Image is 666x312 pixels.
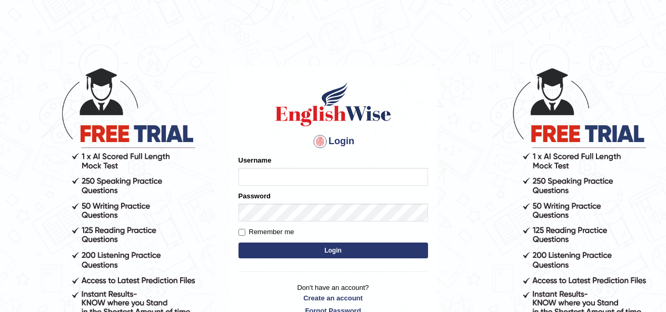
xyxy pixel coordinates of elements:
input: Remember me [238,229,245,236]
h4: Login [238,133,428,150]
button: Login [238,243,428,258]
a: Create an account [238,293,428,303]
label: Remember me [238,227,294,237]
img: Logo of English Wise sign in for intelligent practice with AI [273,80,393,128]
label: Username [238,155,272,165]
label: Password [238,191,271,201]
